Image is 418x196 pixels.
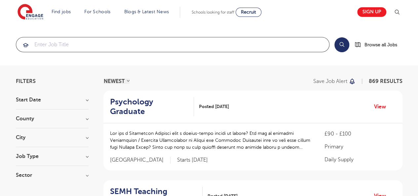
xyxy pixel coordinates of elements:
[16,173,89,178] h3: Sector
[324,130,396,138] p: £90 - £100
[16,37,329,52] input: Submit
[357,7,386,17] a: Sign up
[364,41,397,49] span: Browse all Jobs
[16,135,89,140] h3: City
[236,8,261,17] a: Recruit
[199,103,229,110] span: Posted [DATE]
[16,37,329,52] div: Submit
[192,10,234,15] span: Schools looking for staff
[110,97,194,116] a: Psychology Graduate
[177,157,208,164] p: Starts [DATE]
[324,143,396,151] p: Primary
[313,79,356,84] button: Save job alert
[110,130,311,151] p: Lor ips d Sitametcon Adipisci elit s doeius-tempo incidi ut labore? Etd mag al enimadmi Veniamqui...
[16,154,89,159] h3: Job Type
[16,116,89,121] h3: County
[374,102,391,111] a: View
[355,41,402,49] a: Browse all Jobs
[84,9,110,14] a: For Schools
[124,9,169,14] a: Blogs & Latest News
[18,4,43,20] img: Engage Education
[369,78,402,84] span: 869 RESULTS
[313,79,347,84] p: Save job alert
[16,79,36,84] span: Filters
[324,156,396,164] p: Daily Supply
[16,97,89,102] h3: Start Date
[334,37,349,52] button: Search
[52,9,71,14] a: Find jobs
[110,97,189,116] h2: Psychology Graduate
[110,157,171,164] span: [GEOGRAPHIC_DATA]
[241,10,256,15] span: Recruit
